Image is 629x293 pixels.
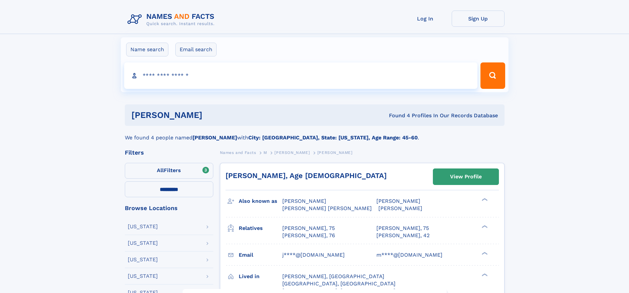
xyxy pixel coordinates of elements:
[128,257,158,262] div: [US_STATE]
[128,240,158,246] div: [US_STATE]
[282,232,335,239] a: [PERSON_NAME], 76
[239,196,282,207] h3: Also known as
[128,274,158,279] div: [US_STATE]
[226,171,387,180] a: [PERSON_NAME], Age [DEMOGRAPHIC_DATA]
[274,150,310,155] span: [PERSON_NAME]
[125,163,213,179] label: Filters
[282,225,335,232] a: [PERSON_NAME], 75
[450,169,482,184] div: View Profile
[376,225,429,232] a: [PERSON_NAME], 75
[239,249,282,261] h3: Email
[376,198,420,204] span: [PERSON_NAME]
[125,11,220,28] img: Logo Names and Facts
[282,273,384,279] span: [PERSON_NAME], [GEOGRAPHIC_DATA]
[399,11,452,27] a: Log In
[480,273,488,277] div: ❯
[378,205,422,211] span: [PERSON_NAME]
[480,198,488,202] div: ❯
[126,43,168,56] label: Name search
[192,134,237,141] b: [PERSON_NAME]
[317,150,353,155] span: [PERSON_NAME]
[376,232,430,239] a: [PERSON_NAME], 42
[125,205,213,211] div: Browse Locations
[452,11,505,27] a: Sign Up
[157,167,164,173] span: All
[125,150,213,156] div: Filters
[175,43,217,56] label: Email search
[282,205,372,211] span: [PERSON_NAME] [PERSON_NAME]
[480,251,488,255] div: ❯
[124,62,478,89] input: search input
[128,224,158,229] div: [US_STATE]
[282,198,326,204] span: [PERSON_NAME]
[220,148,256,157] a: Names and Facts
[125,126,505,142] div: We found 4 people named with .
[239,223,282,234] h3: Relatives
[131,111,296,119] h1: [PERSON_NAME]
[433,169,499,185] a: View Profile
[239,271,282,282] h3: Lived in
[480,62,505,89] button: Search Button
[282,280,396,287] span: [GEOGRAPHIC_DATA], [GEOGRAPHIC_DATA]
[480,224,488,229] div: ❯
[248,134,418,141] b: City: [GEOGRAPHIC_DATA], State: [US_STATE], Age Range: 45-60
[263,150,267,155] span: M
[263,148,267,157] a: M
[296,112,498,119] div: Found 4 Profiles In Our Records Database
[274,148,310,157] a: [PERSON_NAME]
